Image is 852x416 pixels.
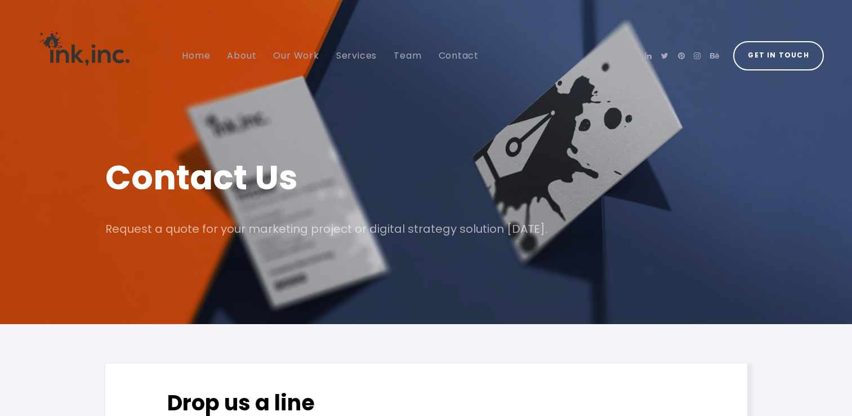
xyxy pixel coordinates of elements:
[336,49,377,62] span: Services
[394,49,421,62] span: Team
[733,41,824,70] a: Get in Touch
[28,10,141,86] img: Ink, Inc. | Marketing Agency
[273,49,319,62] span: Our Work
[105,154,747,201] h1: Contact Us
[748,49,809,62] span: Get in Touch
[105,218,747,240] p: Request a quote for your marketing project or digital strategy solution [DATE].
[439,49,479,62] span: Contact
[227,49,256,62] span: About
[182,49,210,62] span: Home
